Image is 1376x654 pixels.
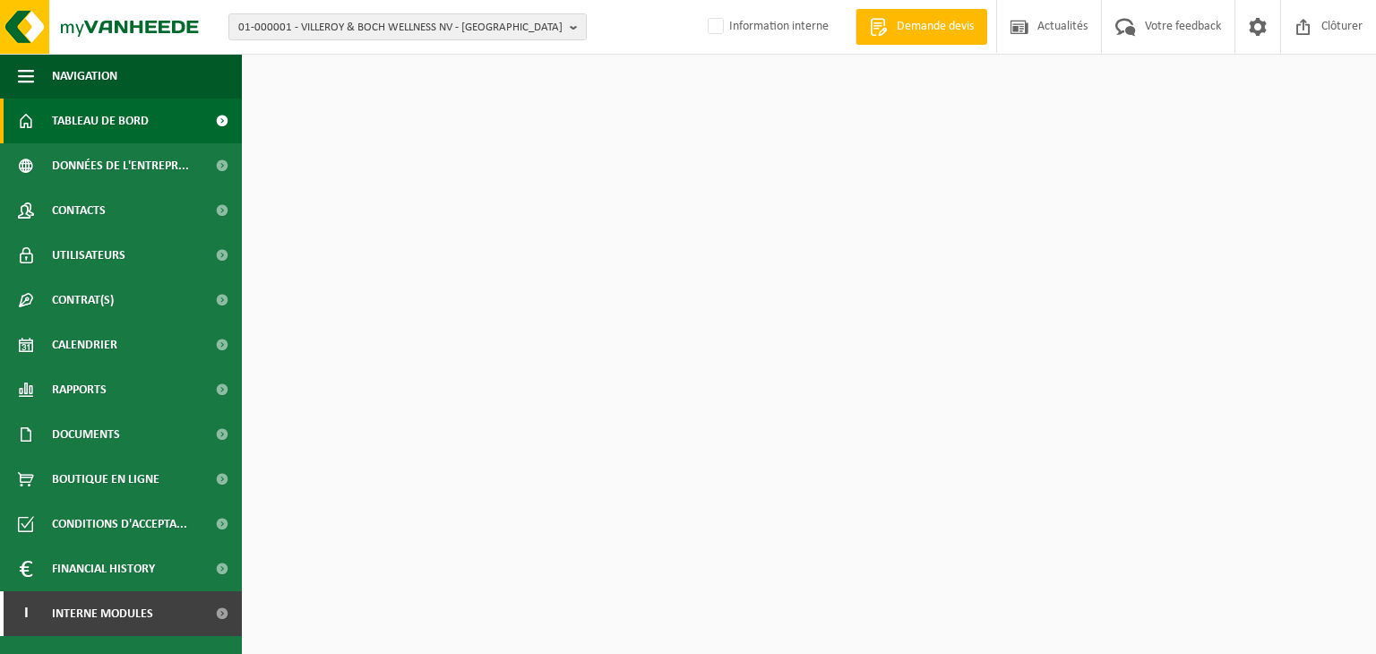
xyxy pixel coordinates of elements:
[52,54,117,99] span: Navigation
[52,188,106,233] span: Contacts
[52,412,120,457] span: Documents
[704,13,829,40] label: Information interne
[52,143,189,188] span: Données de l'entrepr...
[892,18,978,36] span: Demande devis
[52,233,125,278] span: Utilisateurs
[52,591,153,636] span: Interne modules
[228,13,587,40] button: 01-000001 - VILLEROY & BOCH WELLNESS NV - [GEOGRAPHIC_DATA]
[238,14,563,41] span: 01-000001 - VILLEROY & BOCH WELLNESS NV - [GEOGRAPHIC_DATA]
[52,323,117,367] span: Calendrier
[856,9,987,45] a: Demande devis
[18,591,34,636] span: I
[52,367,107,412] span: Rapports
[52,457,159,502] span: Boutique en ligne
[52,99,149,143] span: Tableau de bord
[52,278,114,323] span: Contrat(s)
[52,546,155,591] span: Financial History
[52,502,187,546] span: Conditions d'accepta...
